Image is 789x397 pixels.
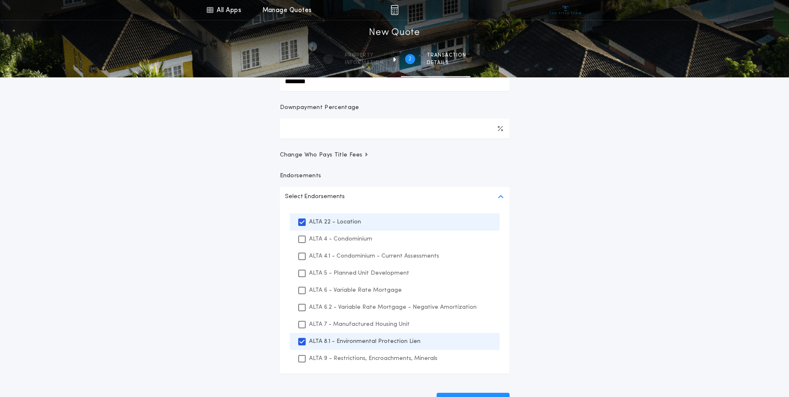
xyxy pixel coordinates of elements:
p: Endorsements [280,172,510,180]
p: ALTA 4 - Condominium [309,235,372,243]
p: ALTA 5 - Planned Unit Development [309,269,409,278]
h2: 2 [408,56,411,62]
img: img [391,5,398,15]
p: Select Endorsements [285,192,345,202]
p: ALTA 4.1 - Condominium - Current Assessments [309,252,439,261]
ul: Select Endorsements [280,207,510,374]
p: ALTA 6.2 - Variable Rate Mortgage - Negative Amortization [309,303,477,312]
p: ALTA 6 - Variable Rate Mortgage [309,286,402,295]
span: Change Who Pays Title Fees [280,151,369,159]
img: vs-icon [550,6,581,14]
span: Transaction [427,52,466,59]
p: ALTA 9 - Restrictions, Encroachments, Minerals [309,354,438,363]
p: Downpayment Percentage [280,104,359,112]
button: Change Who Pays Title Fees [280,151,510,159]
button: Select Endorsements [280,187,510,207]
span: Property [345,52,383,59]
h1: New Quote [369,26,420,40]
span: details [427,60,466,66]
input: Downpayment Percentage [280,119,510,139]
input: New Loan Amount [280,71,510,91]
p: ALTA 7 - Manufactured Housing Unit [309,320,410,329]
span: information [345,60,383,66]
p: ALTA 22 - Location [309,218,361,226]
p: ALTA 8.1 - Environmental Protection Lien [309,337,420,346]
